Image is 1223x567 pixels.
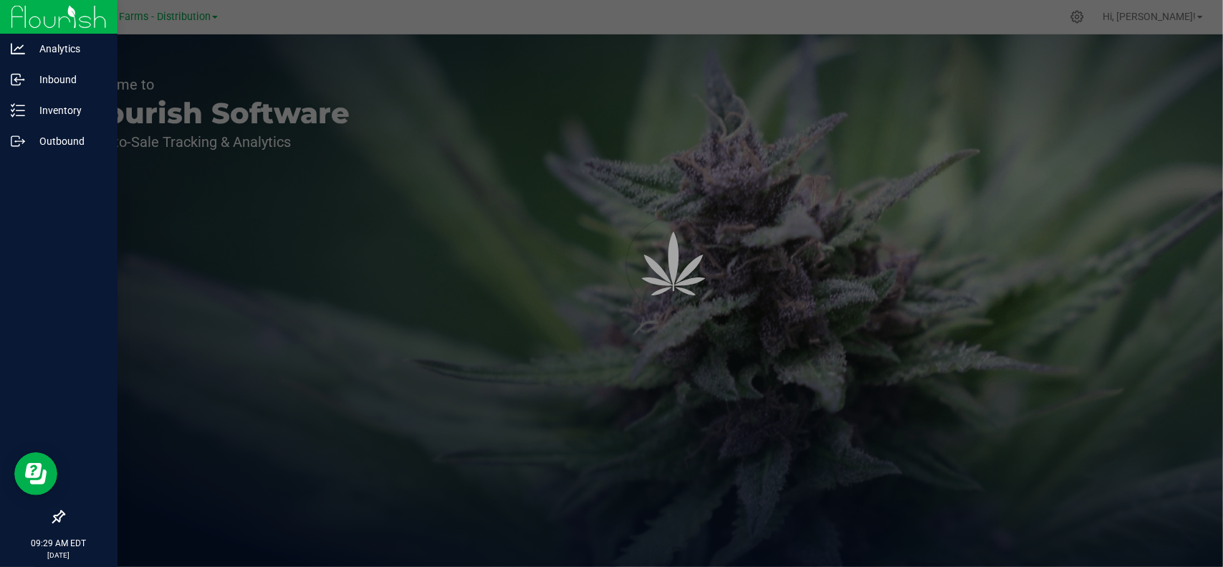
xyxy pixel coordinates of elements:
inline-svg: Outbound [11,134,25,148]
p: Inventory [25,102,111,119]
p: Outbound [25,133,111,150]
p: Analytics [25,40,111,57]
iframe: Resource center [14,452,57,495]
p: 09:29 AM EDT [6,537,111,550]
p: Inbound [25,71,111,88]
p: [DATE] [6,550,111,561]
inline-svg: Inventory [11,103,25,118]
inline-svg: Analytics [11,42,25,56]
inline-svg: Inbound [11,72,25,87]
